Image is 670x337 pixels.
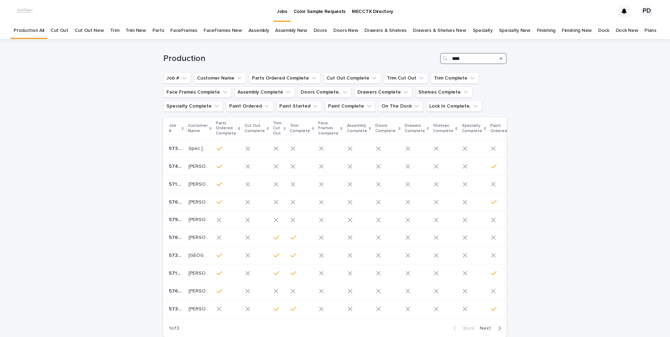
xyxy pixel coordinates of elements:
button: Paint Started [276,101,322,112]
a: FaceFrames [170,22,197,39]
a: Dock [598,22,609,39]
p: Spec 79 Racquet Club Lane [189,144,211,152]
p: [PERSON_NAME] [189,162,211,170]
a: Plans [644,22,656,39]
button: Specialty Complete [163,101,223,112]
a: Dock New [616,22,638,39]
tr: 5735-F25735-F2 [PERSON_NAME][PERSON_NAME] [163,300,622,318]
button: Paint Complete [325,101,376,112]
p: 5795-F2 [169,215,184,223]
tr: 5764-F15764-F1 [PERSON_NAME] & [PERSON_NAME][PERSON_NAME] & [PERSON_NAME] [163,282,622,300]
button: Doors Complete. [298,87,351,98]
p: Riley, Kevin & Rita [189,198,211,205]
tr: 5795-F25795-F2 [PERSON_NAME] Fix[PERSON_NAME] Fix [163,211,622,229]
p: Doors Complete. [375,122,397,135]
tr: 5766-F15766-F1 [PERSON_NAME][PERSON_NAME] [163,228,622,246]
p: Face Frames Complete [318,119,339,137]
p: [PERSON_NAME] [189,233,211,241]
p: 5734-F1 [169,144,184,152]
p: Specialty Complete [462,122,482,135]
button: Customer Name [194,73,246,84]
input: Search [440,53,507,64]
button: Trim Cut Out [384,73,428,84]
a: Cut Out [50,22,68,39]
p: Parts Ordered Complete [216,119,236,137]
button: On The Dock [378,101,423,112]
p: Drawers Complete [405,122,425,135]
a: Parts [152,22,164,39]
button: Assembly Complete [234,87,295,98]
button: Drawers Complete [354,87,412,98]
button: Job # [163,73,191,84]
p: [PERSON_NAME] [189,180,211,187]
tr: 5764-F25764-F2 [PERSON_NAME] & [PERSON_NAME][PERSON_NAME] & [PERSON_NAME] [163,193,622,211]
button: Face Frames Complete [163,87,232,98]
p: 5737-F1 [169,251,184,259]
p: [GEOGRAPHIC_DATA] [189,251,211,259]
tr: 5737-F15737-F1 [GEOGRAPHIC_DATA][GEOGRAPHIC_DATA] [163,246,622,264]
a: Doors [314,22,327,39]
a: Doors New [333,22,358,39]
tr: 5719-A25719-A2 [PERSON_NAME] & [PERSON_NAME] Added Doors[PERSON_NAME] & [PERSON_NAME] Added Doors [163,264,622,282]
button: Shelves Complete [415,87,472,98]
tr: 5749-F15749-F1 [PERSON_NAME][PERSON_NAME] [163,158,622,176]
p: 5735-F2 [169,305,184,312]
h1: Production [163,54,437,64]
button: Paint Ordered [226,101,273,112]
p: 5717-F3 [169,180,184,187]
div: PD [641,6,652,17]
button: Lock In Complete. [426,101,482,112]
a: Drawers & Shelves New [413,22,466,39]
p: Shelves Complete [433,122,453,135]
a: FaceFrames New [204,22,242,39]
p: Paint Ordered [490,122,507,135]
span: Next [480,326,495,331]
p: Mullins, Laura [189,305,211,312]
a: Finishing [537,22,555,39]
p: 1 of 3 [163,320,185,337]
p: 5766-F1 [169,233,184,241]
button: Back [447,325,477,331]
a: Assembly New [275,22,307,39]
p: 5764-F1 [169,287,184,294]
p: Trim Complete [290,122,310,135]
p: 5719-A2 [169,269,184,276]
p: Barowsky, Sarah & Paul Added Doors [189,269,211,276]
p: Job # [169,122,180,135]
p: 5749-F1 [169,162,184,170]
button: Parts Ordered Complete [249,73,321,84]
p: Riley, Kevin & Rita [189,287,211,294]
tr: 5734-F15734-F1 Spec [STREET_ADDRESS]Spec [STREET_ADDRESS] [163,140,622,158]
a: Drawers & Shelves [364,22,406,39]
a: Cut Out New [75,22,104,39]
a: Trim New [125,22,146,39]
a: Specialty New [499,22,531,39]
a: Finishing New [562,22,592,39]
tr: 5717-F35717-F3 [PERSON_NAME][PERSON_NAME] [163,176,622,193]
p: Cut Out Complete [245,122,265,135]
a: Trim [110,22,119,39]
a: Specialty [473,22,493,39]
p: Trim Cut Out [273,119,282,137]
p: [PERSON_NAME] Fix [189,215,211,223]
a: Assembly [248,22,269,39]
button: Cut Out Complete [323,73,381,84]
a: Production All [14,22,44,39]
button: Trim Complete [431,73,479,84]
p: Assembly Complete [347,122,367,135]
p: 5764-F2 [169,198,184,205]
img: dhEtdSsQReaQtgKTuLrt [14,4,36,18]
button: Next [477,325,507,331]
p: Customer Name [188,122,208,135]
span: Back [459,326,474,331]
